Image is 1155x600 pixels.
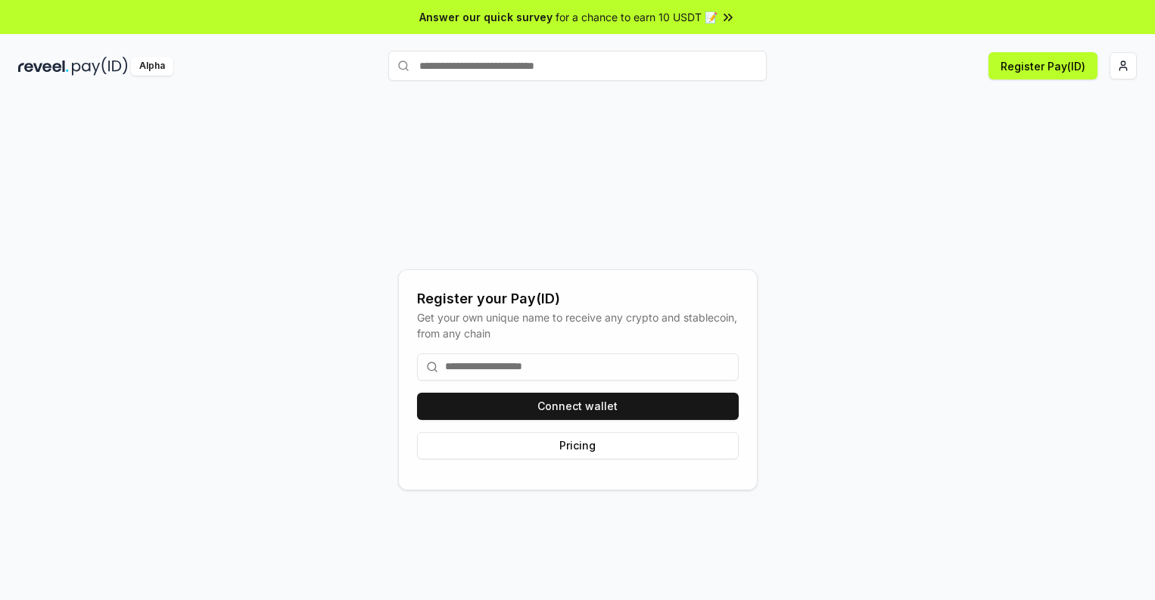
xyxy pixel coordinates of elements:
img: pay_id [72,57,128,76]
img: reveel_dark [18,57,69,76]
span: for a chance to earn 10 USDT 📝 [556,9,718,25]
button: Connect wallet [417,393,739,420]
button: Pricing [417,432,739,459]
div: Alpha [131,57,173,76]
div: Register your Pay(ID) [417,288,739,309]
button: Register Pay(ID) [988,52,1097,79]
span: Answer our quick survey [419,9,553,25]
div: Get your own unique name to receive any crypto and stablecoin, from any chain [417,309,739,341]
